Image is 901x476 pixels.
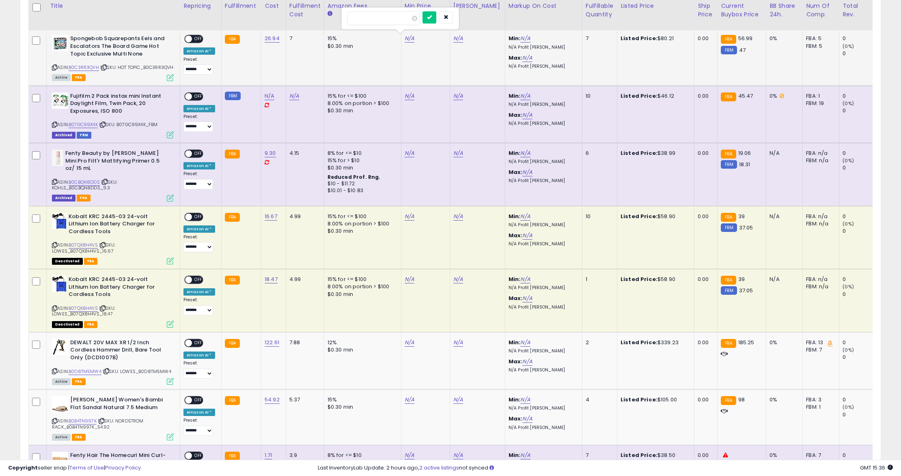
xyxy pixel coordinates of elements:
small: FBA [721,150,736,159]
small: FBA [225,213,240,222]
div: Preset: [183,171,215,189]
b: Max: [509,294,523,302]
b: Min: [509,92,521,100]
p: N/A Profit [PERSON_NAME] [509,367,576,373]
div: Preset: [183,57,215,75]
div: Cost [265,2,282,10]
div: FBA: 13 [806,339,833,346]
img: 51x4L1iYV9L._SL40_.jpg [52,276,67,292]
span: 39 [738,275,745,283]
a: N/A [520,339,530,347]
span: 56.99 [738,34,753,42]
b: Kobalt KRC 2445-03 24-volt Lithium Ion Battery Charger for Cordless Tools [69,213,167,238]
div: 8.00% on portion > $100 [328,220,395,227]
small: FBA [225,452,240,461]
span: All listings currently available for purchase on Amazon [52,378,71,385]
div: 8.00% on portion > $100 [328,283,395,290]
p: N/A Profit [PERSON_NAME] [509,304,576,310]
a: N/A [453,34,463,43]
div: 0.00 [698,213,711,220]
div: Current Buybox Price [721,2,763,19]
div: N/A [770,213,796,220]
a: B07QX8H4VS [69,305,98,312]
a: N/A [520,275,530,283]
small: (0%) [843,283,854,290]
div: FBM: 5 [806,43,833,50]
div: Min Price [405,2,446,10]
div: $0.30 min [328,43,395,50]
a: N/A [520,212,530,221]
p: N/A Profit [PERSON_NAME] [509,425,576,431]
b: Listed Price: [621,212,657,220]
span: 39 [738,212,745,220]
small: (0%) [843,347,854,353]
span: 37.05 [739,224,753,232]
a: N/A [522,415,532,423]
div: FBM: 19 [806,100,833,107]
small: FBM [721,46,737,54]
div: 0 [843,107,875,114]
div: 0.00 [698,276,711,283]
div: 3.9 [289,452,318,459]
b: Listed Price: [621,92,657,100]
p: N/A Profit [PERSON_NAME] [509,405,576,411]
div: 15% [328,396,395,403]
div: ASIN: [52,276,174,327]
a: N/A [453,92,463,100]
div: 0.00 [698,92,711,100]
a: B0CBQN8DDS [69,179,100,186]
div: 0.00 [698,339,711,346]
a: Terms of Use [69,464,104,472]
a: 54.92 [265,396,280,404]
b: Kobalt KRC 2445-03 24-volt Lithium Ion Battery Charger for Cordless Tools [69,276,167,300]
span: | SKU: NORDSTROM RACK_B0B4TN997K_54.92 [52,418,144,430]
div: FBA: n/a [806,213,833,220]
small: FBA [721,92,736,101]
span: | SKU: KOHLS_B0CBQN8DDS_9.3 [52,179,117,191]
b: Min: [509,149,521,157]
b: Min: [509,275,521,283]
div: 0% [770,396,796,403]
a: 1.71 [265,451,272,459]
b: Min: [509,339,521,346]
a: 122.61 [265,339,279,347]
small: FBA [721,213,736,222]
div: 0 [843,276,875,283]
div: Amazon AI * [183,352,215,359]
b: Max: [509,415,523,422]
a: N/A [405,451,414,459]
span: OFF [192,36,205,43]
p: N/A Profit [PERSON_NAME] [509,45,576,50]
div: Fulfillment Cost [289,2,321,19]
small: FBM [225,92,241,100]
div: FBM: n/a [806,157,833,164]
div: FBM: n/a [806,220,833,227]
div: 8% for <= $10 [328,452,395,459]
div: Amazon AI * [183,162,215,169]
div: 8% for <= $10 [328,150,395,157]
a: N/A [522,358,532,366]
a: 9.30 [265,149,276,157]
div: FBA: 1 [806,92,833,100]
div: ASIN: [52,150,174,201]
div: $105.00 [621,396,688,403]
small: FBA [721,35,736,44]
div: $38.99 [621,150,688,157]
small: FBA [225,150,240,159]
div: $0.30 min [328,164,395,172]
b: Listed Price: [621,451,657,459]
span: OFF [192,397,205,404]
span: OFF [192,93,205,100]
a: N/A [520,149,530,157]
b: Spongebob Squarepants Eels and Escalators The Board Game Hot Topic Exclusive Multi None [70,35,169,60]
p: N/A Profit [PERSON_NAME] [509,121,576,127]
p: N/A Profit [PERSON_NAME] [509,159,576,165]
span: OFF [192,277,205,283]
div: 4 [586,396,611,403]
b: Max: [509,232,523,239]
b: Listed Price: [621,34,657,42]
img: 21iDUw+sYQL._SL40_.jpg [52,150,63,166]
a: N/A [453,212,463,221]
a: N/A [453,339,463,347]
div: FBA: 3 [806,396,833,403]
